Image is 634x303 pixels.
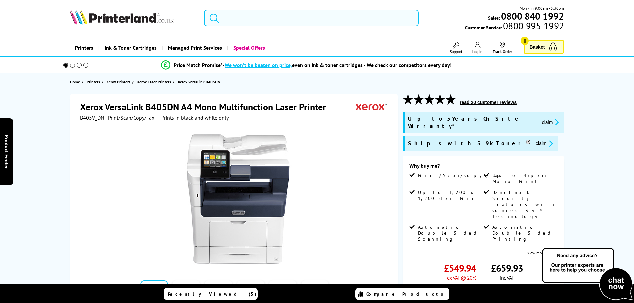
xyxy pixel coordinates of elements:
[502,23,564,29] span: 0800 995 1992
[54,59,559,71] li: modal_Promise
[366,291,447,297] span: Compare Products
[80,101,333,113] h1: Xerox VersaLink B405DN A4 Mono Multifunction Laser Printer
[80,114,104,121] span: B405V_DN
[418,224,482,242] span: Automatic Double Sided Scanning
[356,101,387,113] img: Xerox
[492,172,556,184] span: Up to 45ppm Mono Print
[465,23,564,31] span: Customer Service:
[98,39,162,56] a: Ink & Toner Cartridges
[106,114,154,121] span: | Print/Scan/Copy/Fax
[493,42,512,54] a: Track Order
[137,78,171,85] span: Xerox Laser Printers
[105,39,157,56] span: Ink & Toner Cartridges
[418,172,504,178] span: Print/Scan/Copy/Fax
[161,114,229,121] i: Prints in black and white only
[520,5,564,11] span: Mon - Fri 9:00am - 5:30pm
[225,62,292,68] span: We won’t be beaten on price,
[500,13,564,19] a: 0800 840 1992
[87,78,100,85] span: Printers
[174,62,223,68] span: Price Match Promise*
[447,274,476,281] span: ex VAT @ 20%
[178,78,222,85] a: Xerox VersaLink B405DN
[70,78,82,85] a: Home
[227,39,270,56] a: Special Offers
[492,189,556,219] span: Benchmark Security Features with ConnectKey® Technology
[162,39,227,56] a: Managed Print Services
[521,37,529,45] span: 0
[408,115,537,130] span: Up to 5 Years On-Site Warranty*
[450,42,462,54] a: Support
[540,118,561,126] button: promo-description
[534,140,555,147] button: promo-description
[488,15,500,21] span: Sales:
[444,262,476,274] span: £549.94
[70,10,196,26] a: Printerland Logo
[500,274,514,281] span: inc VAT
[450,49,462,54] span: Support
[168,291,257,297] span: Recently Viewed (5)
[529,42,545,51] span: Basket
[527,250,557,255] a: View more details
[418,189,482,201] span: Up to 1,200 x 1,200 dpi Print
[87,78,102,85] a: Printers
[178,78,220,85] span: Xerox VersaLink B405DN
[106,78,132,85] a: Xerox Printers
[70,78,80,85] span: Home
[106,78,130,85] span: Xerox Printers
[492,224,556,242] span: Automatic Double Sided Printing
[409,162,557,172] div: Why buy me?
[70,10,174,25] img: Printerland Logo
[223,62,452,68] div: - even on ink & toner cartridges - We check our competitors every day!
[3,134,10,169] span: Product Finder
[164,288,258,300] a: Recently Viewed (5)
[408,140,530,147] span: Ships with 5.9k Toner
[472,49,483,54] span: Log In
[501,10,564,22] b: 0800 840 1992
[169,134,300,265] img: Xerox VersaLink B405DN
[472,42,483,54] a: Log In
[491,262,523,274] span: £659.93
[458,99,519,105] button: read 20 customer reviews
[524,40,564,54] a: Basket 0
[137,78,173,85] a: Xerox Laser Printers
[70,39,98,56] a: Printers
[355,288,449,300] a: Compare Products
[541,247,634,302] img: Open Live Chat window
